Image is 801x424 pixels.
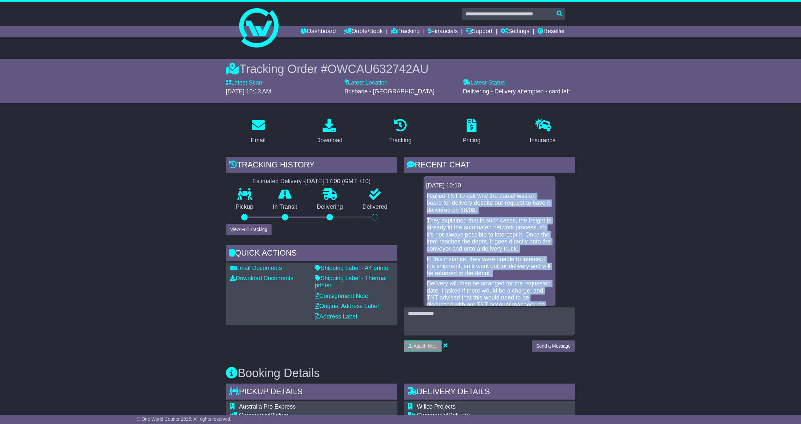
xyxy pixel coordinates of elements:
[417,412,449,418] span: Commercial
[427,280,552,316] p: Delivery will then be arranged for the requested date. I asked if there would be a charge, and TN...
[230,275,294,281] a: Download Documents
[427,256,552,277] p: In this instance, they were unable to intercept the shipment, so it went out for delivery and wil...
[389,136,411,145] div: Tracking
[501,26,530,37] a: Settings
[226,203,263,211] p: Pickup
[353,203,397,211] p: Delivered
[428,26,458,37] a: Financials
[417,412,568,419] div: Delivery
[530,136,556,145] div: Insurance
[226,178,397,185] div: Estimated Delivery -
[466,26,493,37] a: Support
[226,88,271,95] span: [DATE] 10:13 AM
[426,182,553,189] div: [DATE] 10:10
[345,88,434,95] span: Brisbane - [GEOGRAPHIC_DATA]
[463,79,505,87] label: Latest Status
[226,224,272,235] button: View Full Tracking
[526,116,560,147] a: Insurance
[345,79,388,87] label: Latest Location
[427,217,552,253] p: They explained that in such cases, the freight is already in the automated network process, so it...
[137,416,232,422] span: © One World Courier 2025. All rights reserved.
[463,88,570,95] span: Delivering - Delivery attempted - card left
[404,157,575,175] div: RECENT CHAT
[301,26,336,37] a: Dashboard
[251,136,265,145] div: Email
[307,203,353,211] p: Delivering
[315,313,357,320] a: Address Label
[239,403,296,410] span: Australia Pro Express
[246,116,270,147] a: Email
[385,116,416,147] a: Tracking
[316,136,343,145] div: Download
[263,203,307,211] p: In Transit
[226,245,397,263] div: Quick Actions
[239,412,366,419] div: Pickup
[538,26,565,37] a: Reseller
[226,367,575,380] h3: Booking Details
[463,136,481,145] div: Pricing
[327,62,429,76] span: OWCAU632742AU
[404,384,575,401] div: Delivery Details
[306,178,371,185] div: [DATE] 17:00 (GMT +10)
[226,62,575,76] div: Tracking Order #
[458,116,485,147] a: Pricing
[230,265,282,271] a: Email Documents
[391,26,420,37] a: Tracking
[226,384,397,401] div: Pickup Details
[239,412,271,418] span: Commercial
[312,116,347,147] a: Download
[344,26,383,37] a: Quote/Book
[315,303,379,309] a: Original Address Label
[532,340,575,352] button: Send a Message
[417,403,456,410] span: Willco Projects
[226,79,263,87] label: Latest Scan
[315,265,390,271] a: Shipping Label - A4 printer
[226,157,397,175] div: Tracking history
[427,193,552,214] p: I called TNT to ask why the parcel was on board for delivery despite our request to have it deliv...
[315,293,369,299] a: Consignment Note
[315,275,387,289] a: Shipping Label - Thermal printer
